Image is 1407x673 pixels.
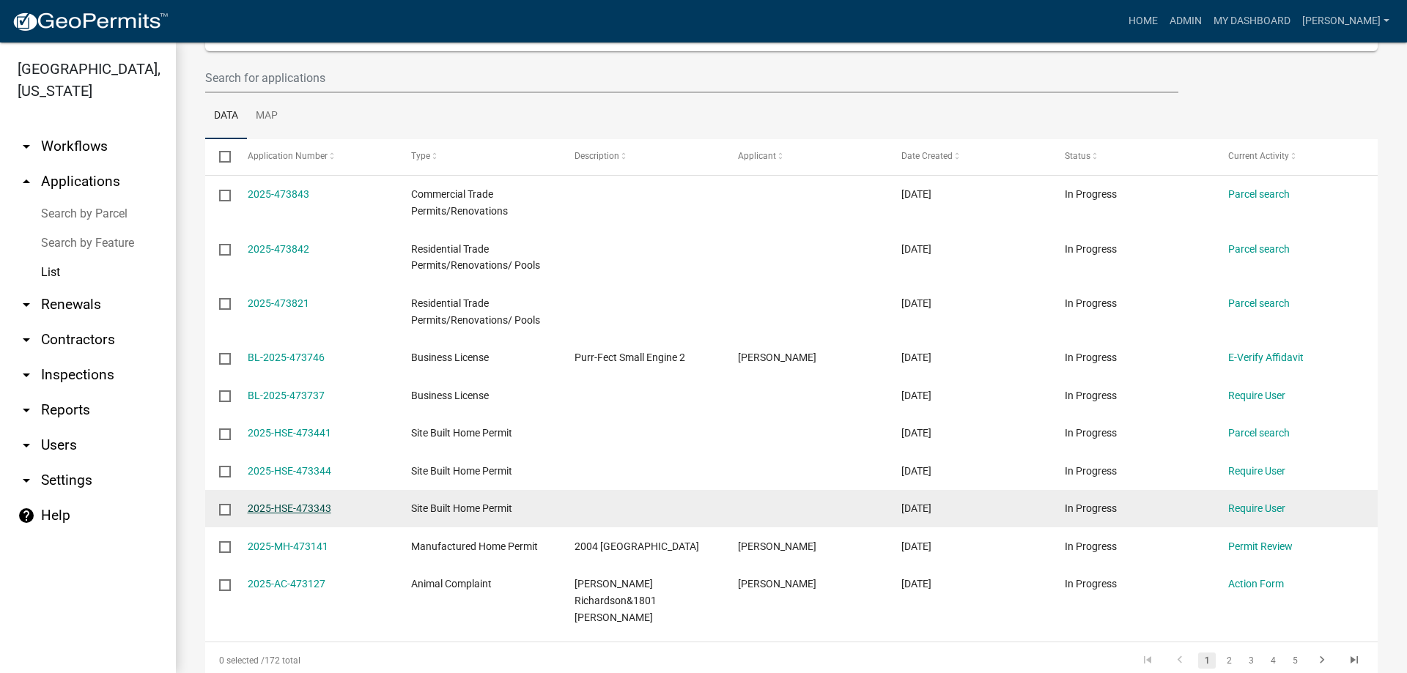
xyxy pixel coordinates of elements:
input: Search for applications [205,63,1178,93]
span: Application Number [248,151,328,161]
li: page 4 [1262,648,1284,673]
i: arrow_drop_up [18,173,35,190]
span: 09/04/2025 [901,243,931,255]
span: Site Built Home Permit [411,502,512,514]
i: arrow_drop_down [18,401,35,419]
datatable-header-cell: Applicant [724,139,887,174]
a: Parcel search [1228,427,1290,439]
a: 2025-473843 [248,188,309,200]
span: Neil B amerson [738,352,816,363]
a: 1 [1198,652,1216,669]
i: arrow_drop_down [18,472,35,489]
a: go to next page [1308,652,1336,669]
a: Require User [1228,390,1285,401]
span: 2004 City of Refuge Road [575,540,699,552]
a: My Dashboard [1208,7,1296,35]
i: arrow_drop_down [18,331,35,349]
span: In Progress [1065,540,1117,552]
span: In Progress [1065,243,1117,255]
a: Require User [1228,502,1285,514]
datatable-header-cell: Type [396,139,560,174]
a: Parcel search [1228,188,1290,200]
span: Status [1065,151,1090,161]
a: Admin [1164,7,1208,35]
a: 2025-HSE-473343 [248,502,331,514]
datatable-header-cell: Status [1051,139,1214,174]
span: 09/04/2025 [901,390,931,401]
a: BL-2025-473737 [248,390,325,401]
a: go to previous page [1166,652,1194,669]
span: 09/03/2025 [901,502,931,514]
a: 3 [1242,652,1260,669]
span: Applicant [738,151,776,161]
span: Layla Kriz [738,578,816,590]
li: page 1 [1196,648,1218,673]
a: [PERSON_NAME] [1296,7,1395,35]
a: Parcel search [1228,297,1290,309]
a: go to first page [1134,652,1162,669]
span: In Progress [1065,297,1117,309]
span: In Progress [1065,352,1117,363]
a: 2 [1220,652,1238,669]
span: 09/03/2025 [901,540,931,552]
a: Map [247,93,287,140]
span: In Progress [1065,502,1117,514]
datatable-header-cell: Description [561,139,724,174]
li: page 2 [1218,648,1240,673]
span: Michelle Richardson&1801 HOLLIS RD [575,578,657,623]
datatable-header-cell: Application Number [233,139,396,174]
span: Date Created [901,151,953,161]
a: Require User [1228,465,1285,477]
span: In Progress [1065,465,1117,477]
span: Residential Trade Permits/Renovations/ Pools [411,243,540,272]
span: Current Activity [1228,151,1289,161]
i: arrow_drop_down [18,436,35,454]
span: Residential Trade Permits/Renovations/ Pools [411,297,540,326]
span: Business License [411,352,489,363]
a: 2025-473842 [248,243,309,255]
i: arrow_drop_down [18,366,35,384]
span: Business License [411,390,489,401]
span: Manufactured Home Permit [411,540,538,552]
a: 2025-HSE-473441 [248,427,331,439]
span: Site Built Home Permit [411,465,512,477]
span: Purr-Fect Small Engine 2 [575,352,685,363]
a: Action Form [1228,578,1284,590]
i: help [18,507,35,524]
a: BL-2025-473746 [248,352,325,363]
span: Commercial Trade Permits/Renovations [411,188,508,217]
a: 2025-MH-473141 [248,540,328,552]
span: Animal Complaint [411,578,492,590]
i: arrow_drop_down [18,138,35,155]
span: Site Built Home Permit [411,427,512,439]
datatable-header-cell: Date Created [887,139,1051,174]
a: 2025-473821 [248,297,309,309]
span: 09/03/2025 [901,465,931,477]
span: 09/04/2025 [901,188,931,200]
span: In Progress [1065,390,1117,401]
span: In Progress [1065,188,1117,200]
a: go to last page [1340,652,1368,669]
span: 0 selected / [219,655,265,666]
a: Home [1123,7,1164,35]
a: 2025-AC-473127 [248,578,325,590]
span: 09/04/2025 [901,352,931,363]
a: Parcel search [1228,243,1290,255]
span: 09/03/2025 [901,578,931,590]
span: Charles Abbott [738,540,816,552]
a: E-Verify Affidavit [1228,352,1304,363]
span: Type [411,151,430,161]
i: arrow_drop_down [18,296,35,313]
span: 09/04/2025 [901,297,931,309]
a: 2025-HSE-473344 [248,465,331,477]
span: Description [575,151,619,161]
span: In Progress [1065,578,1117,590]
a: 4 [1264,652,1282,669]
datatable-header-cell: Current Activity [1214,139,1378,174]
span: In Progress [1065,427,1117,439]
datatable-header-cell: Select [205,139,233,174]
a: Permit Review [1228,540,1293,552]
a: 5 [1286,652,1304,669]
a: Data [205,93,247,140]
span: 09/04/2025 [901,427,931,439]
